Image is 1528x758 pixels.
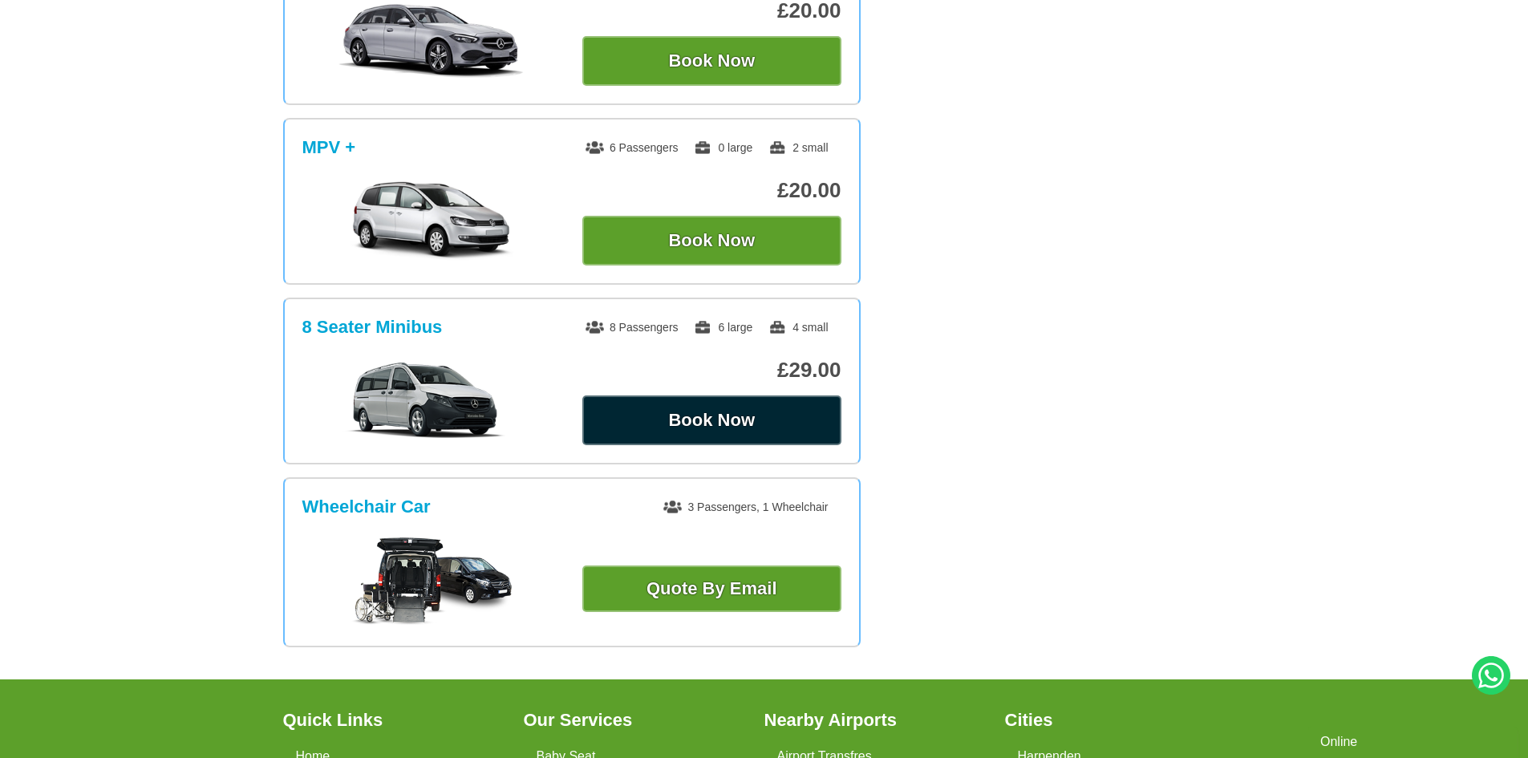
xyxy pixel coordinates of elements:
p: £29.00 [582,358,841,383]
h3: Wheelchair Car [302,497,431,517]
h3: 8 Seater Minibus [302,317,443,338]
button: Book Now [582,395,841,445]
span: 2 small [768,141,828,154]
span: 6 large [694,321,752,334]
img: MPV + [310,180,552,261]
img: Wheelchair Car [351,537,512,626]
span: 6 Passengers [586,141,679,154]
p: £20.00 [582,178,841,203]
h3: MPV + [302,137,356,158]
h3: Quick Links [283,711,505,729]
span: 8 Passengers [586,321,679,334]
img: 8 Seater Minibus [310,360,552,440]
button: Book Now [582,216,841,266]
h3: Cities [1005,711,1226,729]
h3: Nearby Airports [764,711,986,729]
span: 3 Passengers, 1 Wheelchair [663,501,828,513]
span: 4 small [768,321,828,334]
img: Estate Car [310,1,552,81]
iframe: chat widget [1308,723,1520,758]
h3: Our Services [524,711,745,729]
a: Quote By Email [582,565,841,612]
span: 0 large [694,141,752,154]
button: Book Now [582,36,841,86]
